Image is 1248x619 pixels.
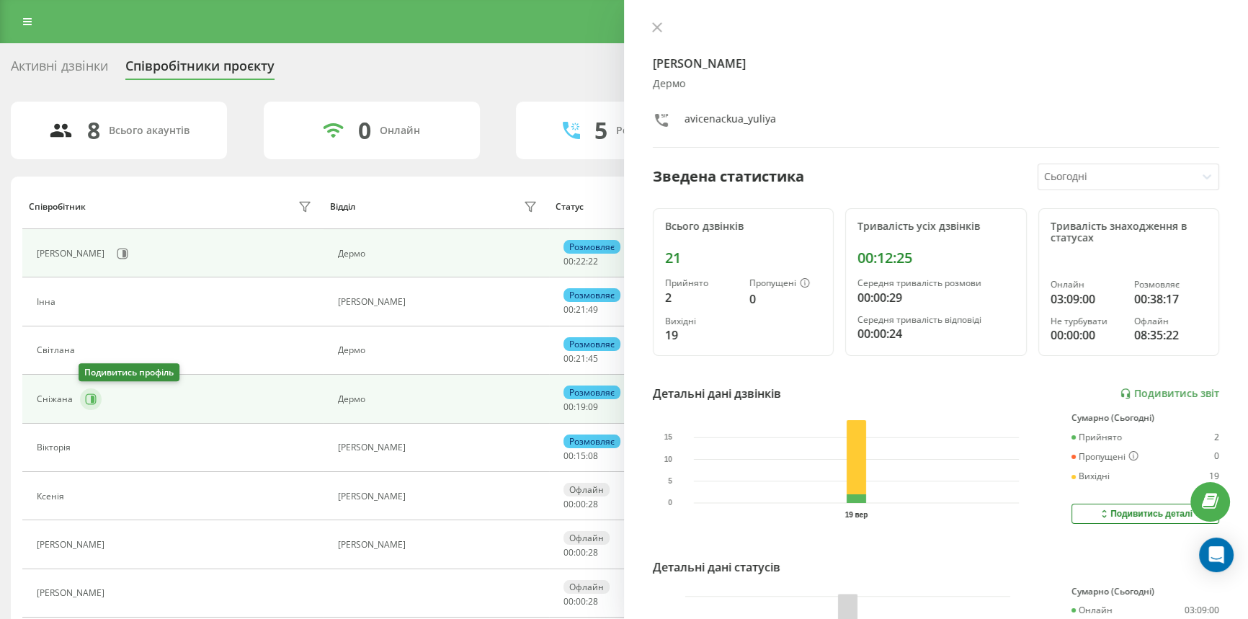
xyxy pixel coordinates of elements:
[563,288,620,302] div: Розмовляє
[563,386,620,399] div: Розмовляє
[338,442,541,453] div: [PERSON_NAME]
[653,558,780,576] div: Детальні дані статусів
[563,257,598,267] div: : :
[556,202,584,212] div: Статус
[685,112,776,133] div: avicenackua_yuliya
[576,595,586,607] span: 00
[330,202,355,212] div: Відділ
[1134,280,1207,290] div: Розмовляє
[588,401,598,413] span: 09
[37,540,108,550] div: [PERSON_NAME]
[576,401,586,413] span: 19
[1051,280,1123,290] div: Онлайн
[588,498,598,510] span: 28
[576,352,586,365] span: 21
[653,166,804,187] div: Зведена статистика
[845,511,868,519] text: 19 вер
[563,483,610,496] div: Офлайн
[563,401,574,413] span: 00
[37,249,108,259] div: [PERSON_NAME]
[109,125,190,137] div: Всього акаунтів
[563,354,598,364] div: : :
[29,202,86,212] div: Співробітник
[857,249,1014,267] div: 00:12:25
[749,278,822,290] div: Пропущені
[563,597,598,607] div: : :
[588,303,598,316] span: 49
[563,546,574,558] span: 00
[563,305,598,315] div: : :
[79,363,179,381] div: Подивитись профіль
[1134,316,1207,326] div: Офлайн
[37,394,76,404] div: Сніжана
[338,249,541,259] div: Дермо
[857,289,1014,306] div: 00:00:29
[37,588,108,598] div: [PERSON_NAME]
[665,221,821,233] div: Всього дзвінків
[1071,471,1110,481] div: Вихідні
[1120,388,1219,400] a: Подивитись звіт
[563,499,598,509] div: : :
[653,78,1219,90] div: Дермо
[1134,290,1207,308] div: 00:38:17
[665,249,821,267] div: 21
[857,278,1014,288] div: Середня тривалість розмови
[1214,451,1219,463] div: 0
[563,498,574,510] span: 00
[576,498,586,510] span: 00
[1051,221,1207,245] div: Тривалість знаходження в статусах
[576,546,586,558] span: 00
[749,290,822,308] div: 0
[588,595,598,607] span: 28
[37,442,74,453] div: Вікторія
[668,477,672,485] text: 5
[1134,326,1207,344] div: 08:35:22
[588,255,598,267] span: 22
[1071,605,1113,615] div: Онлайн
[563,352,574,365] span: 00
[563,255,574,267] span: 00
[563,531,610,545] div: Офлайн
[1185,605,1219,615] div: 03:09:00
[338,345,541,355] div: Дермо
[664,455,673,463] text: 10
[665,289,738,306] div: 2
[857,315,1014,325] div: Середня тривалість відповіді
[87,117,100,144] div: 8
[563,548,598,558] div: : :
[576,303,586,316] span: 21
[576,450,586,462] span: 15
[563,595,574,607] span: 00
[380,125,420,137] div: Онлайн
[563,435,620,448] div: Розмовляє
[1209,471,1219,481] div: 19
[1199,538,1234,572] div: Open Intercom Messenger
[37,297,59,307] div: Інна
[1071,504,1219,524] button: Подивитись деталі
[665,326,738,344] div: 19
[576,255,586,267] span: 22
[857,221,1014,233] div: Тривалість усіх дзвінків
[37,345,79,355] div: Світлана
[668,499,672,507] text: 0
[563,240,620,254] div: Розмовляє
[563,337,620,351] div: Розмовляє
[1071,432,1122,442] div: Прийнято
[594,117,607,144] div: 5
[563,580,610,594] div: Офлайн
[563,451,598,461] div: : :
[653,55,1219,72] h4: [PERSON_NAME]
[1051,316,1123,326] div: Не турбувати
[338,297,541,307] div: [PERSON_NAME]
[1051,326,1123,344] div: 00:00:00
[338,394,541,404] div: Дермо
[588,450,598,462] span: 08
[338,491,541,502] div: [PERSON_NAME]
[1071,451,1138,463] div: Пропущені
[857,325,1014,342] div: 00:00:24
[37,491,68,502] div: Ксенія
[616,125,686,137] div: Розмовляють
[358,117,371,144] div: 0
[1071,587,1219,597] div: Сумарно (Сьогодні)
[125,58,275,81] div: Співробітники проєкту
